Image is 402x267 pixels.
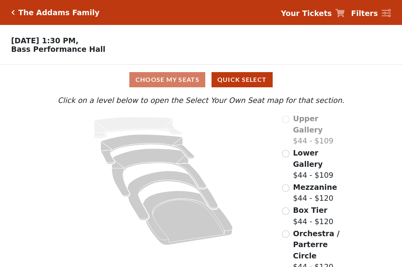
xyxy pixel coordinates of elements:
[18,8,99,17] h5: The Addams Family
[281,9,332,18] strong: Your Tickets
[293,205,333,227] label: $44 - $120
[101,134,195,164] path: Lower Gallery - Seats Available: 156
[212,72,273,87] button: Quick Select
[143,191,233,245] path: Orchestra / Parterre Circle - Seats Available: 153
[11,10,15,15] a: Click here to go back to filters
[351,8,391,19] a: Filters
[293,113,346,147] label: $44 - $109
[293,147,346,181] label: $44 - $109
[293,183,337,191] span: Mezzanine
[293,206,327,214] span: Box Tier
[56,95,346,106] p: Click on a level below to open the Select Your Own Seat map for that section.
[94,117,183,138] path: Upper Gallery - Seats Available: 0
[293,149,323,168] span: Lower Gallery
[281,8,345,19] a: Your Tickets
[293,182,337,204] label: $44 - $120
[293,229,339,260] span: Orchestra / Parterre Circle
[293,114,323,134] span: Upper Gallery
[351,9,378,18] strong: Filters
